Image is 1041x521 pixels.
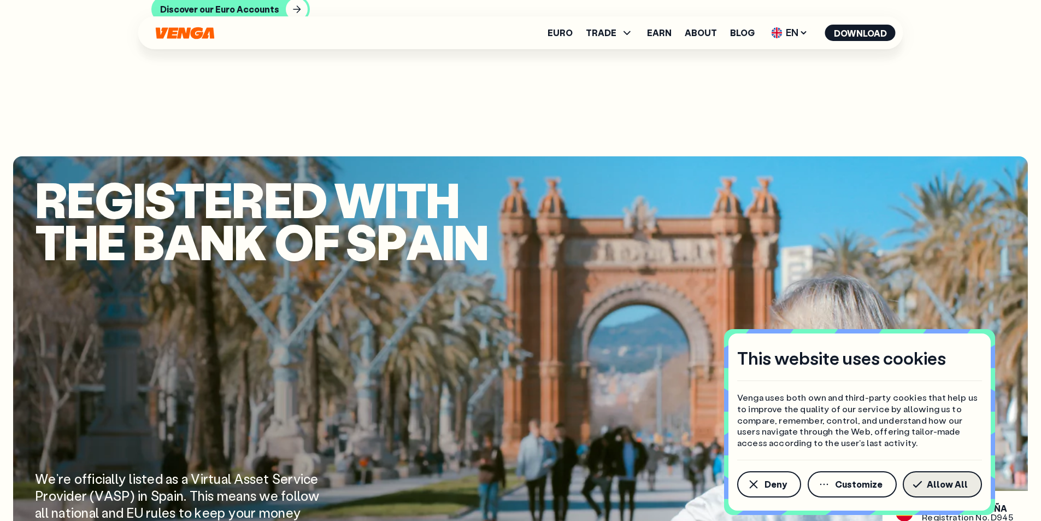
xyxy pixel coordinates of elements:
span: d [155,470,163,487]
span: p [159,487,167,504]
span: v [293,470,301,487]
span: e [264,178,292,220]
span: h [198,487,205,504]
span: r [251,504,256,521]
span: U [134,504,143,521]
span: S [272,470,280,487]
span: f [281,487,286,504]
span: p [377,220,406,262]
span: e [48,470,56,487]
span: i [92,470,95,487]
span: h [64,220,97,262]
span: i [384,178,396,220]
span: A [234,470,243,487]
span: s [250,487,256,504]
span: a [58,504,65,521]
span: S [113,487,121,504]
span: i [71,504,74,521]
span: a [166,470,172,487]
span: e [270,487,278,504]
span: l [294,487,297,504]
span: a [102,504,108,521]
span: r [146,504,151,521]
span: y [293,504,301,521]
span: e [63,470,71,487]
span: P [35,487,43,504]
span: Deny [764,480,787,489]
span: f [313,220,339,262]
span: l [158,504,162,521]
span: r [232,178,263,220]
span: B [133,220,164,262]
span: e [286,504,293,521]
span: l [111,470,115,487]
span: i [205,487,208,504]
span: e [228,487,236,504]
span: t [142,470,147,487]
span: l [115,470,119,487]
span: e [147,470,155,487]
h4: This website uses cookies [737,347,946,370]
span: u [151,504,158,521]
span: e [74,487,82,504]
span: a [167,487,173,504]
span: y [119,470,126,487]
span: n [81,504,89,521]
span: W [35,470,48,487]
span: a [236,487,243,504]
a: Earn [647,28,672,37]
div: Discover our Euro Accounts [160,4,279,15]
span: i [138,487,140,504]
span: d [292,178,327,220]
span: e [204,178,232,220]
span: i [201,470,203,487]
span: f [82,470,87,487]
span: r [203,470,208,487]
span: o [236,504,244,521]
span: i [63,487,66,504]
span: t [263,470,269,487]
span: V [191,470,200,487]
span: ’ [56,470,58,487]
span: l [45,504,49,521]
span: c [303,470,310,487]
span: EN [768,24,812,42]
span: l [96,504,99,521]
a: Blog [730,28,755,37]
span: n [278,504,285,521]
img: flag-uk [772,27,783,38]
span: k [195,504,202,521]
span: p [217,504,225,521]
a: About [685,28,717,37]
span: E [126,504,134,521]
span: c [95,470,102,487]
span: o [184,504,192,521]
span: a [221,470,228,487]
span: l [42,504,45,521]
button: Download [825,25,896,41]
span: k [234,220,267,262]
span: i [102,470,105,487]
span: u [244,504,251,521]
span: o [74,470,82,487]
span: A [1001,504,1007,513]
span: o [49,487,56,504]
span: P [121,487,130,504]
span: t [397,178,426,220]
span: e [310,470,318,487]
span: m [259,504,270,521]
span: l [228,470,231,487]
span: . [184,487,186,504]
a: Euro [548,28,573,37]
span: w [308,487,319,504]
span: i [133,178,145,220]
span: Customize [835,480,883,489]
span: e [202,504,210,521]
span: f [87,470,92,487]
span: Ñ [994,504,1001,513]
span: n [140,487,148,504]
span: e [162,504,169,521]
span: i [174,487,177,504]
span: d [66,487,74,504]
